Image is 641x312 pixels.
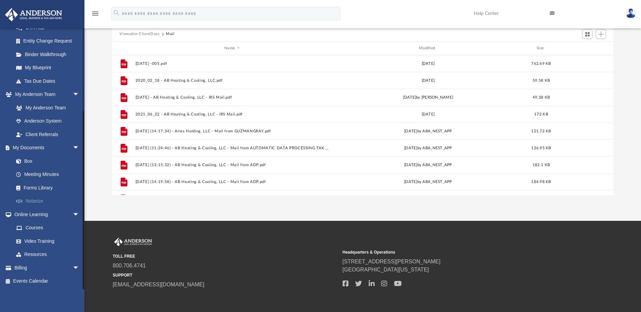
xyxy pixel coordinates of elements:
div: [DATE] by ABA_NEST_APP [331,145,525,151]
span: 182.1 KB [533,163,550,167]
span: arrow_drop_down [73,208,86,222]
button: [DATE] -005.pdf [135,61,329,66]
span: 121.72 KB [532,129,551,133]
small: SUPPORT [113,272,338,278]
a: [STREET_ADDRESS][PERSON_NAME] [343,259,441,264]
div: [DATE] by ABA_NEST_APP [331,179,525,185]
a: Notarize [9,194,90,208]
img: User Pic [626,8,636,18]
span: 762.69 KB [532,62,551,66]
div: id [115,45,132,51]
a: Billingarrow_drop_down [5,261,90,275]
button: [DATE] (13:15:32) - AB Heating & Cooling, LLC - Mail from ADP.pdf [135,163,329,167]
button: [DATE] (11:24:46) - AB Heating & Cooling, LLC - Mail from AUTOMATIC DATA PROCESSING TAX FILING SE... [135,146,329,150]
span: 184.98 KB [532,180,551,184]
a: My Blueprint [9,61,86,75]
button: Mail [166,31,175,37]
div: [DATE] [331,61,525,67]
a: menu [91,13,99,18]
a: Video Training [9,234,83,248]
a: Online Learningarrow_drop_down [5,208,86,221]
span: arrow_drop_down [73,88,86,102]
a: Anderson System [9,114,86,128]
span: 172 KB [535,112,548,116]
button: 2020_02_18 - AB Heating & Cooling, LLC.pdf [135,78,329,83]
div: Size [528,45,555,51]
a: Client Referrals [9,128,86,141]
button: Viewable-ClientDocs [120,31,159,37]
a: 800.706.4741 [113,263,146,268]
span: arrow_drop_down [73,141,86,155]
div: [DATE] by ABA_NEST_APP [331,162,525,168]
button: [DATE] - AB Heating & Cooling, LLC - IRS Mail.pdf [135,95,329,100]
img: Anderson Advisors Platinum Portal [113,238,153,246]
div: Name [135,45,328,51]
small: TOLL FREE [113,253,338,259]
span: 49.38 KB [533,96,550,99]
a: Events Calendar [5,275,90,288]
a: Resources [9,248,86,261]
div: [DATE] by ABA_NEST_APP [331,128,525,134]
div: [DATE] [331,111,525,118]
span: 126.95 KB [532,146,551,150]
i: menu [91,9,99,18]
a: Box [9,154,86,168]
img: Anderson Advisors Platinum Portal [3,8,64,21]
a: Tax Due Dates [9,74,90,88]
div: [DATE] by [PERSON_NAME] [331,95,525,101]
button: Add [596,29,606,39]
div: grid [112,55,613,195]
div: Modified [331,45,525,51]
button: Switch to Grid View [582,29,592,39]
a: [EMAIL_ADDRESS][DOMAIN_NAME] [113,282,204,287]
a: My Anderson Teamarrow_drop_down [5,88,86,101]
small: Headquarters & Operations [343,249,568,255]
a: Forms Library [9,181,86,194]
a: Entity Change Request [9,34,90,48]
a: Courses [9,221,86,235]
i: search [113,9,120,17]
a: My Documentsarrow_drop_down [5,141,90,155]
div: id [558,45,605,51]
a: My Anderson Team [9,101,83,114]
div: [DATE] [331,78,525,84]
a: [GEOGRAPHIC_DATA][US_STATE] [343,267,429,272]
a: Meeting Minutes [9,168,90,181]
a: Binder Walkthrough [9,48,90,61]
button: 2021_06_22 - AB Heating & Cooling, LLC - IRS Mail.pdf [135,112,329,116]
span: arrow_drop_down [73,261,86,275]
button: [DATE] (14:19:58) - AB Heating & Cooling, LLC - Mail from ADP.pdf [135,180,329,184]
span: 59.58 KB [533,79,550,82]
button: [DATE] (14:17:34) - Aries Holding, LLC - Mail from GUZMANGRAY.pdf [135,129,329,133]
